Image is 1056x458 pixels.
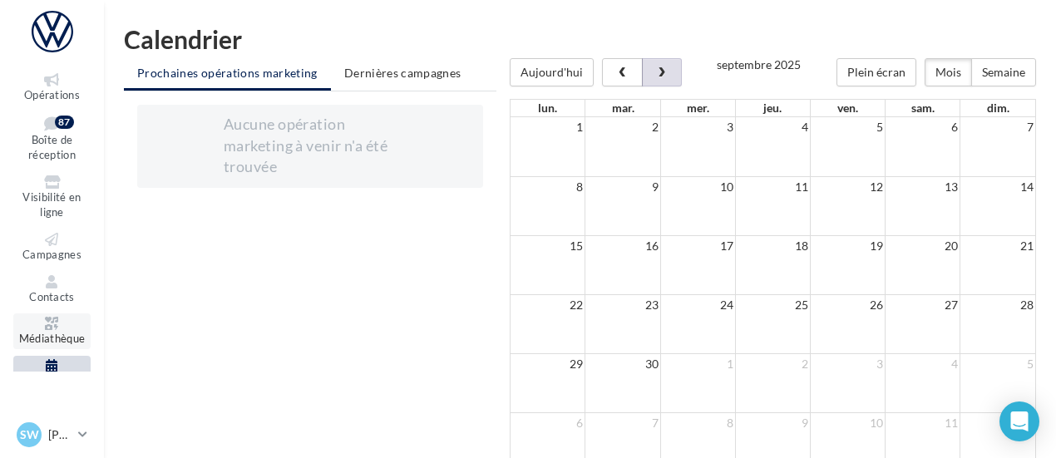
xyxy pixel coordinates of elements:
td: 27 [886,295,960,316]
td: 29 [511,354,585,375]
td: 11 [735,177,810,198]
span: Campagnes [22,248,81,261]
span: Visibilité en ligne [22,190,81,219]
span: SW [20,426,39,443]
button: Mois [925,58,972,86]
div: 87 [55,116,74,129]
td: 28 [960,295,1035,316]
a: Boîte de réception87 [13,112,91,165]
div: Aucune opération marketing à venir n'a été trouvée [224,114,397,178]
span: Opérations [24,88,80,101]
span: Boîte de réception [28,133,76,162]
td: 2 [585,117,660,137]
td: 6 [511,413,585,434]
td: 22 [511,295,585,316]
a: Médiathèque [13,313,91,349]
td: 4 [886,354,960,375]
td: 12 [810,177,885,198]
td: 15 [511,236,585,257]
p: [PERSON_NAME] [48,426,72,443]
a: SW [PERSON_NAME] [13,419,91,451]
td: 16 [585,236,660,257]
th: ven. [811,100,886,116]
td: 5 [960,354,1035,375]
td: 10 [810,413,885,434]
th: lun. [511,100,585,116]
td: 11 [886,413,960,434]
td: 8 [660,413,735,434]
td: 2 [735,354,810,375]
td: 18 [735,236,810,257]
td: 9 [735,413,810,434]
td: 23 [585,295,660,316]
td: 21 [960,236,1035,257]
td: 3 [810,354,885,375]
a: Campagnes [13,229,91,265]
td: 8 [511,177,585,198]
td: 7 [585,413,660,434]
a: Contacts [13,272,91,308]
td: 25 [735,295,810,316]
a: Visibilité en ligne [13,172,91,223]
span: Prochaines opérations marketing [137,66,318,80]
td: 12 [960,413,1035,434]
button: Aujourd'hui [510,58,594,86]
button: Semaine [971,58,1036,86]
h1: Calendrier [124,27,1036,52]
td: 1 [660,354,735,375]
td: 26 [810,295,885,316]
td: 7 [960,117,1035,137]
td: 5 [810,117,885,137]
td: 17 [660,236,735,257]
span: Médiathèque [19,332,86,345]
a: Opérations [13,70,91,106]
td: 1 [511,117,585,137]
th: mer. [660,100,735,116]
th: sam. [886,100,960,116]
th: jeu. [735,100,810,116]
h2: septembre 2025 [717,58,801,71]
td: 19 [810,236,885,257]
td: 30 [585,354,660,375]
th: mar. [585,100,660,116]
div: Open Intercom Messenger [999,401,1039,441]
td: 24 [660,295,735,316]
td: 14 [960,177,1035,198]
td: 13 [886,177,960,198]
td: 6 [886,117,960,137]
td: 3 [660,117,735,137]
th: dim. [960,100,1035,116]
span: Dernières campagnes [344,66,461,80]
span: Contacts [29,290,75,303]
td: 4 [735,117,810,137]
a: Calendrier [13,356,91,392]
td: 10 [660,177,735,198]
td: 20 [886,236,960,257]
td: 9 [585,177,660,198]
button: Plein écran [836,58,916,86]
